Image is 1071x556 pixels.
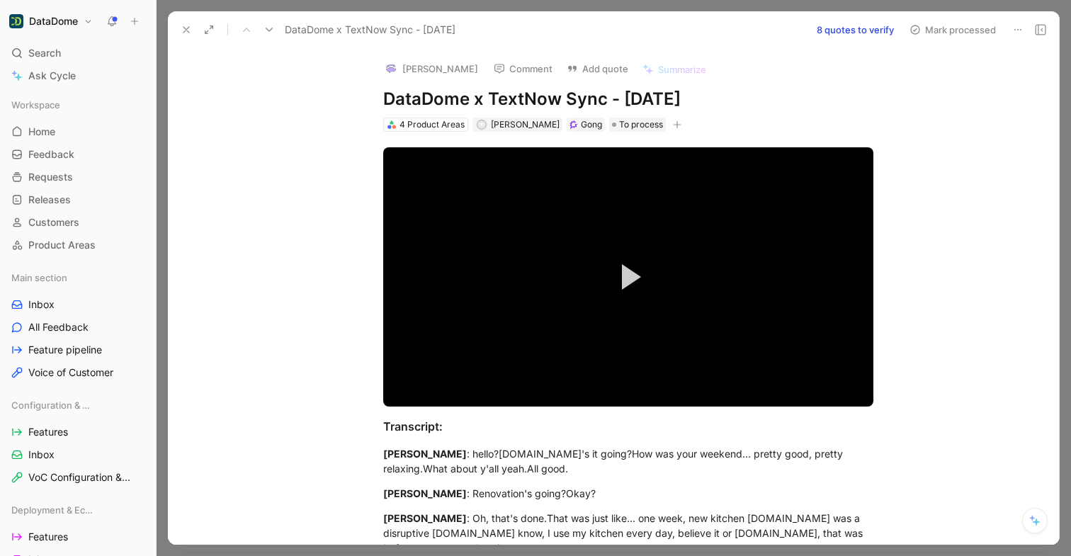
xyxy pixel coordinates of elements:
[28,67,76,84] span: Ask Cycle
[619,118,663,132] span: To process
[6,267,150,288] div: Main section
[491,119,560,130] span: [PERSON_NAME]
[6,362,150,383] a: Voice of Customer
[6,189,150,210] a: Releases
[6,11,96,31] button: DataDomeDataDome
[28,365,113,380] span: Voice of Customer
[6,65,150,86] a: Ask Cycle
[383,446,873,476] div: : hello?[DOMAIN_NAME]'s it going?How was your weekend… pretty good, pretty relaxing.What about y'...
[29,15,78,28] h1: DataDome
[6,444,150,465] a: Inbox
[28,147,74,161] span: Feedback
[658,63,706,76] span: Summarize
[6,234,150,256] a: Product Areas
[6,144,150,165] a: Feedback
[383,487,467,499] mark: [PERSON_NAME]
[6,212,150,233] a: Customers
[383,147,873,407] div: Video Player
[28,470,133,484] span: VoC Configuration & Access
[383,512,467,524] mark: [PERSON_NAME]
[383,448,467,460] mark: [PERSON_NAME]
[9,14,23,28] img: DataDome
[6,42,150,64] div: Search
[11,271,67,285] span: Main section
[560,59,635,79] button: Add quote
[6,395,150,416] div: Configuration & Access
[477,120,485,128] div: W
[28,215,79,229] span: Customers
[399,118,465,132] div: 4 Product Areas
[6,294,150,315] a: Inbox
[28,125,55,139] span: Home
[581,118,602,132] div: Gong
[11,398,96,412] span: Configuration & Access
[383,88,873,110] h1: DataDome x TextNow Sync - [DATE]
[6,395,150,488] div: Configuration & AccessFeaturesInboxVoC Configuration & Access
[903,20,1002,40] button: Mark processed
[28,320,89,334] span: All Feedback
[28,193,71,207] span: Releases
[6,166,150,188] a: Requests
[28,45,61,62] span: Search
[384,62,398,76] img: logo
[383,486,873,501] div: : Renovation's going?Okay?
[28,238,96,252] span: Product Areas
[6,526,150,548] a: Features
[6,499,150,521] div: Deployment & Ecosystem
[383,418,873,435] div: Transcript:
[596,245,660,309] button: Play Video
[810,20,900,40] button: 8 quotes to verify
[11,98,60,112] span: Workspace
[28,448,55,462] span: Inbox
[6,339,150,361] a: Feature pipeline
[28,343,102,357] span: Feature pipeline
[636,59,713,79] button: Summarize
[28,425,68,439] span: Features
[378,58,484,79] button: logo[PERSON_NAME]
[487,59,559,79] button: Comment
[28,297,55,312] span: Inbox
[28,530,68,544] span: Features
[11,503,98,517] span: Deployment & Ecosystem
[285,21,455,38] span: DataDome x TextNow Sync - [DATE]
[6,467,150,488] a: VoC Configuration & Access
[383,511,873,555] div: : Oh, that's done.That was just like… one week, new kitchen [DOMAIN_NAME] was a disruptive [DOMAI...
[28,170,73,184] span: Requests
[609,118,666,132] div: To process
[6,267,150,383] div: Main sectionInboxAll FeedbackFeature pipelineVoice of Customer
[6,421,150,443] a: Features
[6,94,150,115] div: Workspace
[6,317,150,338] a: All Feedback
[6,121,150,142] a: Home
